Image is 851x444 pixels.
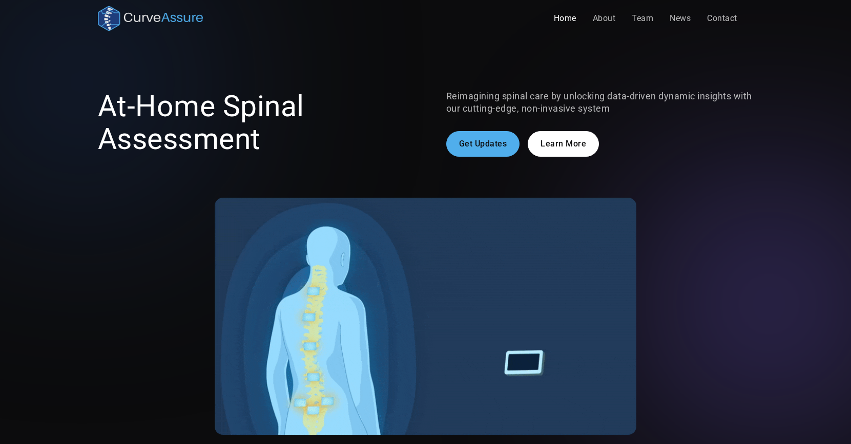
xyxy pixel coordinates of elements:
a: Team [624,8,661,29]
a: Home [546,8,585,29]
a: Learn More [528,131,599,157]
a: Contact [699,8,745,29]
a: News [661,8,699,29]
a: home [98,6,203,31]
a: Get Updates [446,131,520,157]
p: Reimagining spinal care by unlocking data-driven dynamic insights with our cutting-edge, non-inva... [446,90,754,115]
a: About [585,8,624,29]
img: A gif showing the CurveAssure system at work. A patient is wearing the non-invasive sensors and t... [215,198,636,435]
h1: At-Home Spinal Assessment [98,90,405,156]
